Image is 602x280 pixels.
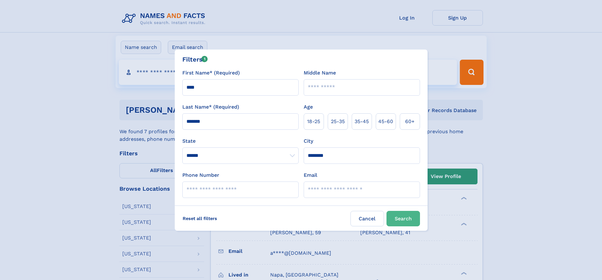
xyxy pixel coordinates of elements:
[307,118,320,125] span: 18‑25
[182,171,219,179] label: Phone Number
[331,118,345,125] span: 25‑35
[304,103,313,111] label: Age
[179,211,221,226] label: Reset all filters
[304,69,336,77] label: Middle Name
[405,118,415,125] span: 60+
[355,118,369,125] span: 35‑45
[182,137,299,145] label: State
[350,211,384,226] label: Cancel
[182,55,208,64] div: Filters
[182,103,239,111] label: Last Name* (Required)
[386,211,420,226] button: Search
[304,171,317,179] label: Email
[182,69,240,77] label: First Name* (Required)
[304,137,313,145] label: City
[378,118,393,125] span: 45‑60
